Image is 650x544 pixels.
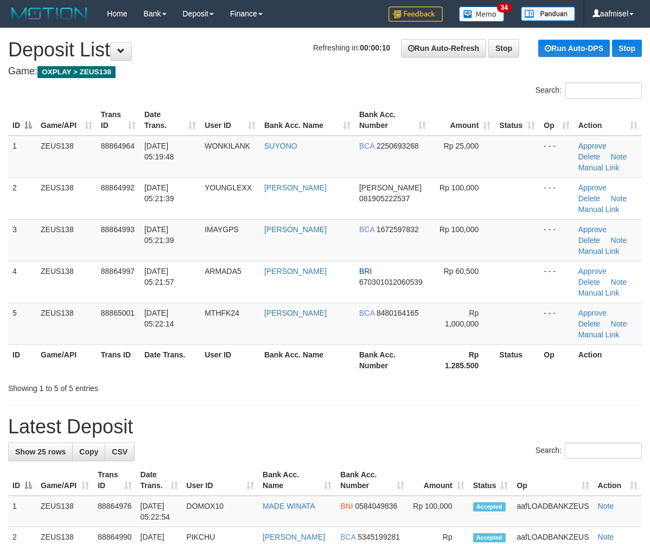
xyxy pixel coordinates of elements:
[205,225,239,234] span: IMAYGPS
[430,105,495,136] th: Amount: activate to sort column ascending
[8,379,263,394] div: Showing 1 to 5 of 5 entries
[340,533,355,541] span: BCA
[264,267,327,276] a: [PERSON_NAME]
[140,105,200,136] th: Date Trans.: activate to sort column ascending
[578,205,620,214] a: Manual Link
[93,496,136,527] td: 88864976
[578,319,600,328] a: Delete
[340,502,353,510] span: BNI
[136,496,182,527] td: [DATE] 05:22:54
[578,236,600,245] a: Delete
[409,496,469,527] td: Rp 100,000
[8,261,36,303] td: 4
[445,309,479,328] span: Rp 1,000,000
[512,496,593,527] td: aafLOADBANKZEUS
[8,136,36,178] td: 1
[264,142,297,150] a: SUYONO
[359,267,372,276] span: BRI
[359,225,374,234] span: BCA
[359,183,422,192] span: [PERSON_NAME]
[574,105,642,136] th: Action: activate to sort column ascending
[578,309,607,317] a: Approve
[182,465,259,496] th: User ID: activate to sort column ascending
[8,416,642,438] h1: Latest Deposit
[539,177,573,219] td: - - -
[578,267,607,276] a: Approve
[112,447,128,456] span: CSV
[93,465,136,496] th: Trans ID: activate to sort column ascending
[495,105,539,136] th: Status: activate to sort column ascending
[512,465,593,496] th: Op: activate to sort column ascending
[360,43,390,52] strong: 00:00:10
[565,82,642,99] input: Search:
[144,142,174,161] span: [DATE] 05:19:48
[205,267,241,276] span: ARMADA5
[264,309,327,317] a: [PERSON_NAME]
[539,261,573,303] td: - - -
[144,183,174,203] span: [DATE] 05:21:39
[37,66,116,78] span: OXPLAY > ZEUS138
[359,142,374,150] span: BCA
[72,443,105,461] a: Copy
[611,152,627,161] a: Note
[105,443,135,461] a: CSV
[377,142,419,150] span: Copy 2250693268 to clipboard
[578,225,607,234] a: Approve
[539,219,573,261] td: - - -
[488,39,519,57] a: Stop
[36,105,97,136] th: Game/API: activate to sort column ascending
[377,309,419,317] span: Copy 8480164165 to clipboard
[8,39,642,61] h1: Deposit List
[200,344,260,375] th: User ID
[15,447,66,456] span: Show 25 rows
[36,496,93,527] td: ZEUS138
[469,465,513,496] th: Status: activate to sort column ascending
[598,533,614,541] a: Note
[459,7,505,22] img: Button%20Memo.svg
[8,66,642,77] h4: Game:
[578,142,607,150] a: Approve
[36,465,93,496] th: Game/API: activate to sort column ascending
[578,278,600,286] a: Delete
[264,225,327,234] a: [PERSON_NAME]
[439,183,479,192] span: Rp 100,000
[521,7,575,21] img: panduan.png
[539,344,573,375] th: Op
[260,344,355,375] th: Bank Acc. Name
[36,177,97,219] td: ZEUS138
[97,344,140,375] th: Trans ID
[140,344,200,375] th: Date Trans.
[578,152,600,161] a: Delete
[578,289,620,297] a: Manual Link
[574,344,642,375] th: Action
[8,465,36,496] th: ID: activate to sort column descending
[8,443,73,461] a: Show 25 rows
[36,344,97,375] th: Game/API
[200,105,260,136] th: User ID: activate to sort column ascending
[358,533,400,541] span: Copy 5345199281 to clipboard
[355,105,430,136] th: Bank Acc. Number: activate to sort column ascending
[444,267,479,276] span: Rp 60,500
[313,43,390,52] span: Refreshing in:
[359,278,423,286] span: Copy 670301012060539 to clipboard
[8,303,36,344] td: 5
[36,219,97,261] td: ZEUS138
[611,194,627,203] a: Note
[439,225,479,234] span: Rp 100,000
[144,267,174,286] span: [DATE] 05:21:57
[355,344,430,375] th: Bank Acc. Number
[539,105,573,136] th: Op: activate to sort column ascending
[578,183,607,192] a: Approve
[495,344,539,375] th: Status
[260,105,355,136] th: Bank Acc. Name: activate to sort column ascending
[430,344,495,375] th: Rp 1.285.500
[144,309,174,328] span: [DATE] 05:22:14
[101,225,135,234] span: 88864993
[473,533,506,542] span: Accepted
[539,303,573,344] td: - - -
[401,39,486,57] a: Run Auto-Refresh
[578,330,620,339] a: Manual Link
[409,465,469,496] th: Amount: activate to sort column ascending
[538,40,610,57] a: Run Auto-DPS
[263,502,315,510] a: MADE WINATA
